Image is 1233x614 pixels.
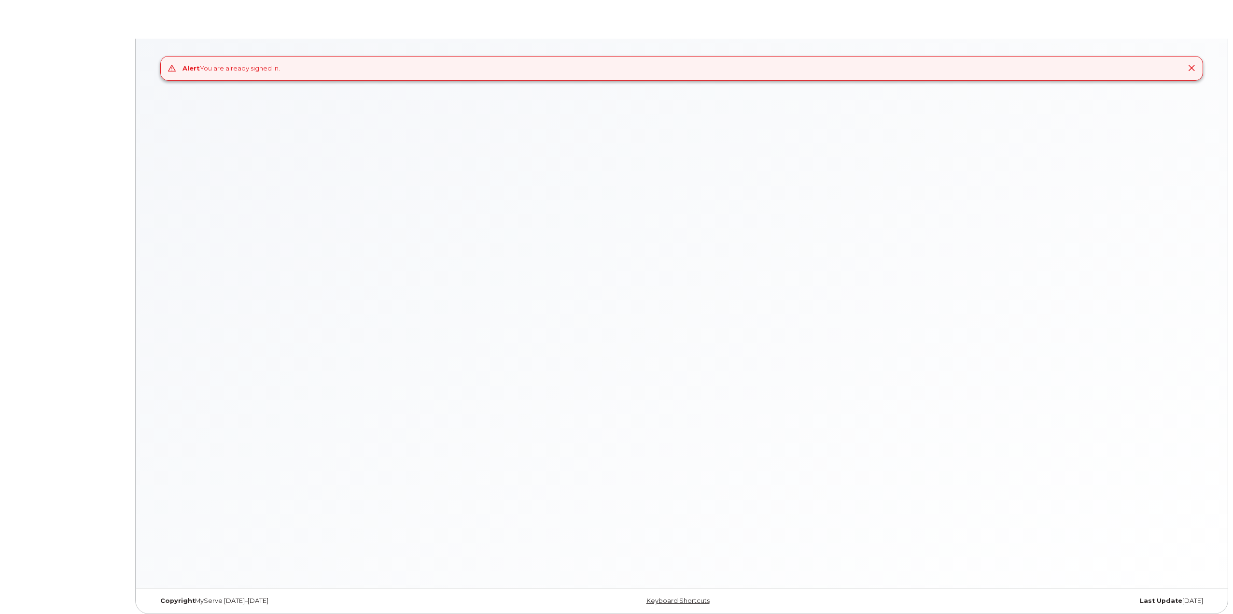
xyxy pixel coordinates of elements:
[182,64,280,73] div: You are already signed in.
[160,597,195,604] strong: Copyright
[646,597,710,604] a: Keyboard Shortcuts
[858,597,1210,605] div: [DATE]
[1140,597,1182,604] strong: Last Update
[182,64,200,72] strong: Alert
[153,597,505,605] div: MyServe [DATE]–[DATE]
